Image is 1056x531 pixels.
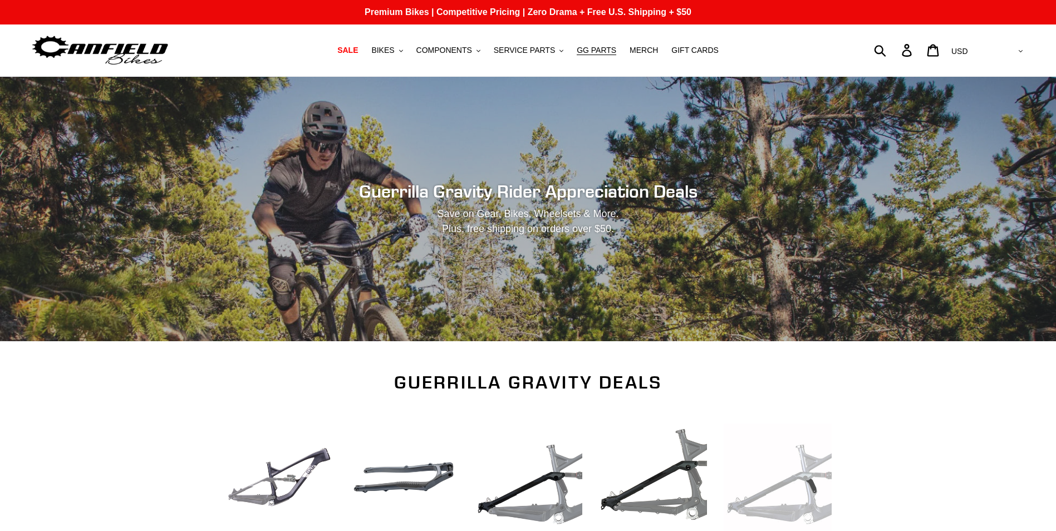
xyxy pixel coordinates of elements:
[332,43,364,58] a: SALE
[225,181,832,202] h2: Guerrilla Gravity Rider Appreciation Deals
[225,372,832,393] h2: Guerrilla Gravity Deals
[671,46,719,55] span: GIFT CARDS
[630,46,658,55] span: MERCH
[416,46,472,55] span: COMPONENTS
[624,43,664,58] a: MERCH
[488,43,569,58] button: SERVICE PARTS
[337,46,358,55] span: SALE
[301,206,756,237] p: Save on Gear, Bikes, Wheelsets & More. Plus, free shipping on orders over $50.
[577,46,616,55] span: GG PARTS
[571,43,622,58] a: GG PARTS
[880,38,908,62] input: Search
[366,43,408,58] button: BIKES
[31,33,170,68] img: Canfield Bikes
[371,46,394,55] span: BIKES
[666,43,724,58] a: GIFT CARDS
[494,46,555,55] span: SERVICE PARTS
[411,43,486,58] button: COMPONENTS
